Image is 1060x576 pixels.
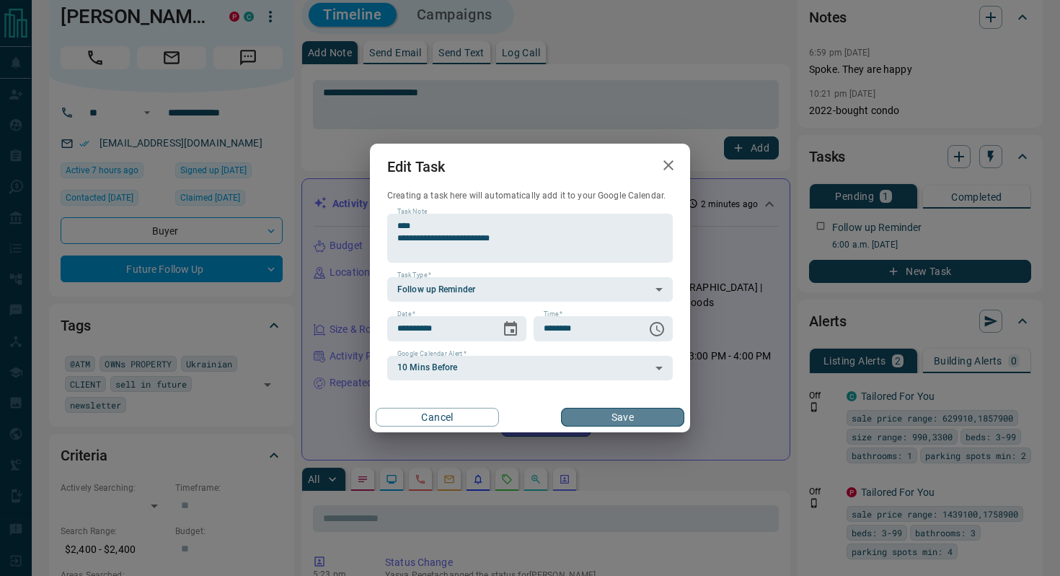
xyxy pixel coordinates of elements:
[397,207,427,217] label: Task Note
[387,356,673,380] div: 10 Mins Before
[370,144,462,190] h2: Edit Task
[397,271,431,280] label: Task Type
[544,310,562,319] label: Time
[387,190,673,202] p: Creating a task here will automatically add it to your Google Calendar.
[397,310,415,319] label: Date
[376,408,499,427] button: Cancel
[496,315,525,344] button: Choose date, selected date is Aug 22, 2025
[561,408,684,427] button: Save
[387,277,673,302] div: Follow up Reminder
[397,349,467,359] label: Google Calendar Alert
[642,315,671,344] button: Choose time, selected time is 6:00 AM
